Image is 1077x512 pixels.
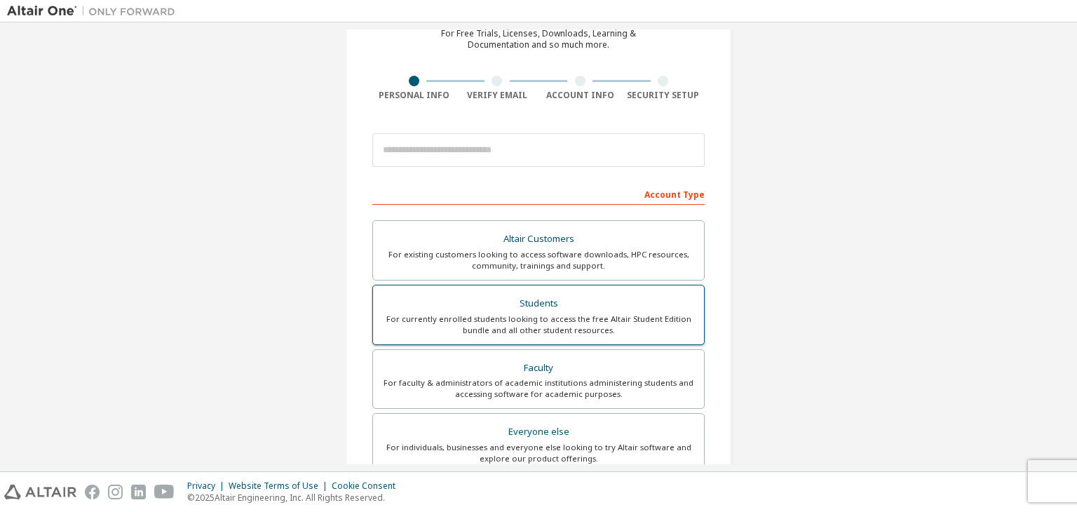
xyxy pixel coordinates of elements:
div: For faculty & administrators of academic institutions administering students and accessing softwa... [381,377,696,400]
img: instagram.svg [108,485,123,499]
div: Altair Customers [381,229,696,249]
div: Faculty [381,358,696,378]
img: facebook.svg [85,485,100,499]
p: © 2025 Altair Engineering, Inc. All Rights Reserved. [187,492,404,504]
div: For existing customers looking to access software downloads, HPC resources, community, trainings ... [381,249,696,271]
img: Altair One [7,4,182,18]
div: Security Setup [622,90,705,101]
div: Privacy [187,480,229,492]
div: Website Terms of Use [229,480,332,492]
div: Account Type [372,182,705,205]
div: Verify Email [456,90,539,101]
div: Account Info [538,90,622,101]
div: Personal Info [372,90,456,101]
img: linkedin.svg [131,485,146,499]
div: For Free Trials, Licenses, Downloads, Learning & Documentation and so much more. [441,28,636,50]
div: Everyone else [381,422,696,442]
div: For individuals, businesses and everyone else looking to try Altair software and explore our prod... [381,442,696,464]
img: altair_logo.svg [4,485,76,499]
div: For currently enrolled students looking to access the free Altair Student Edition bundle and all ... [381,314,696,336]
div: Students [381,294,696,314]
img: youtube.svg [154,485,175,499]
div: Cookie Consent [332,480,404,492]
